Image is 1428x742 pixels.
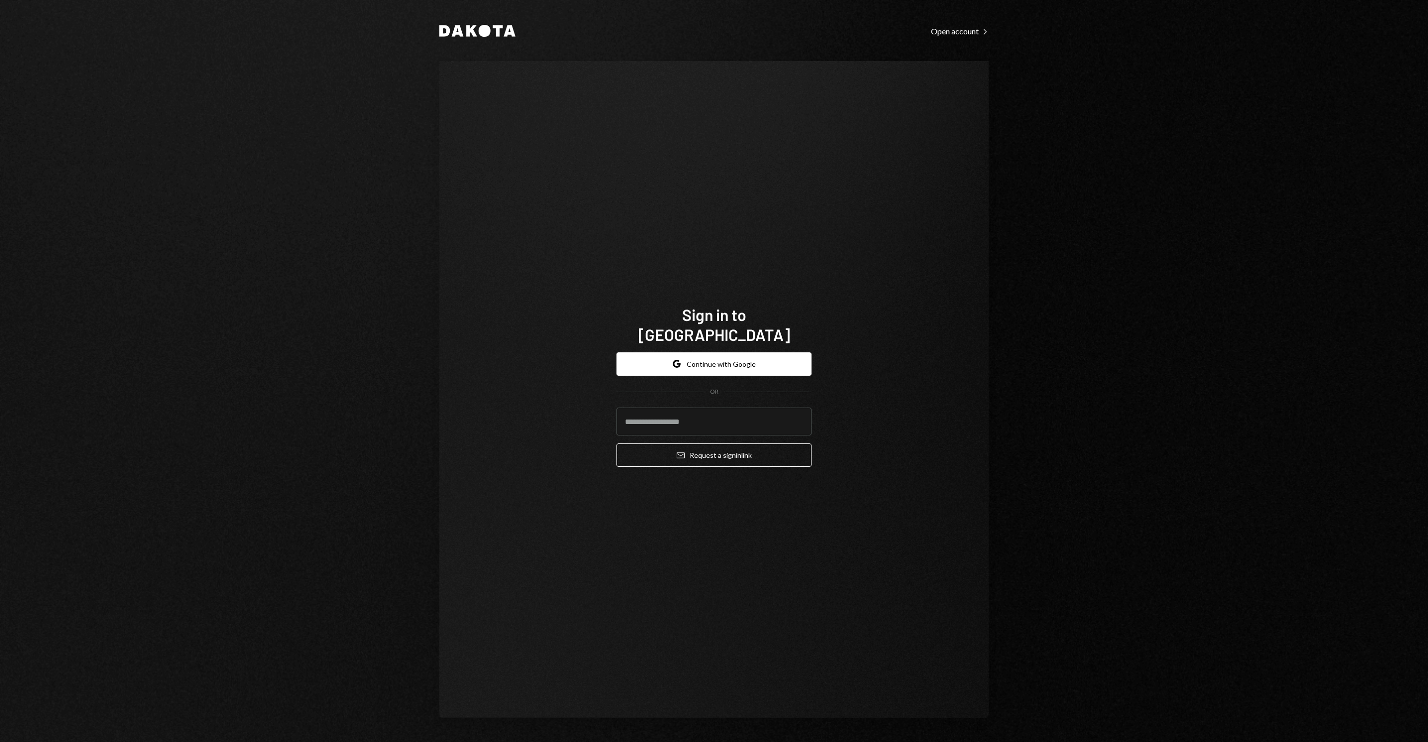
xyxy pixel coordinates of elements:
h1: Sign in to [GEOGRAPHIC_DATA] [616,305,812,344]
a: Open account [931,25,989,36]
div: OR [710,388,718,396]
button: Continue with Google [616,352,812,376]
button: Request a signinlink [616,443,812,467]
div: Open account [931,26,989,36]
